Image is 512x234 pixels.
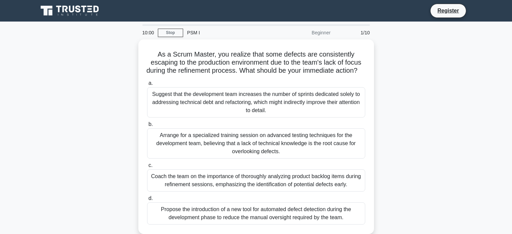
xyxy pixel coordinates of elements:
span: d. [148,195,153,201]
a: Register [433,6,463,15]
div: PSM I [183,26,276,39]
a: Stop [158,29,183,37]
div: 1/10 [335,26,374,39]
div: Propose the introduction of a new tool for automated defect detection during the development phas... [147,202,365,225]
div: Arrange for a specialized training session on advanced testing techniques for the development tea... [147,128,365,159]
div: Coach the team on the importance of thoroughly analyzing product backlog items during refinement ... [147,169,365,192]
span: c. [148,162,152,168]
h5: As a Scrum Master, you realize that some defects are consistently escaping to the production envi... [146,50,366,75]
div: Suggest that the development team increases the number of sprints dedicated solely to addressing ... [147,87,365,118]
div: 10:00 [138,26,158,39]
span: b. [148,121,153,127]
div: Beginner [276,26,335,39]
span: a. [148,80,153,86]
